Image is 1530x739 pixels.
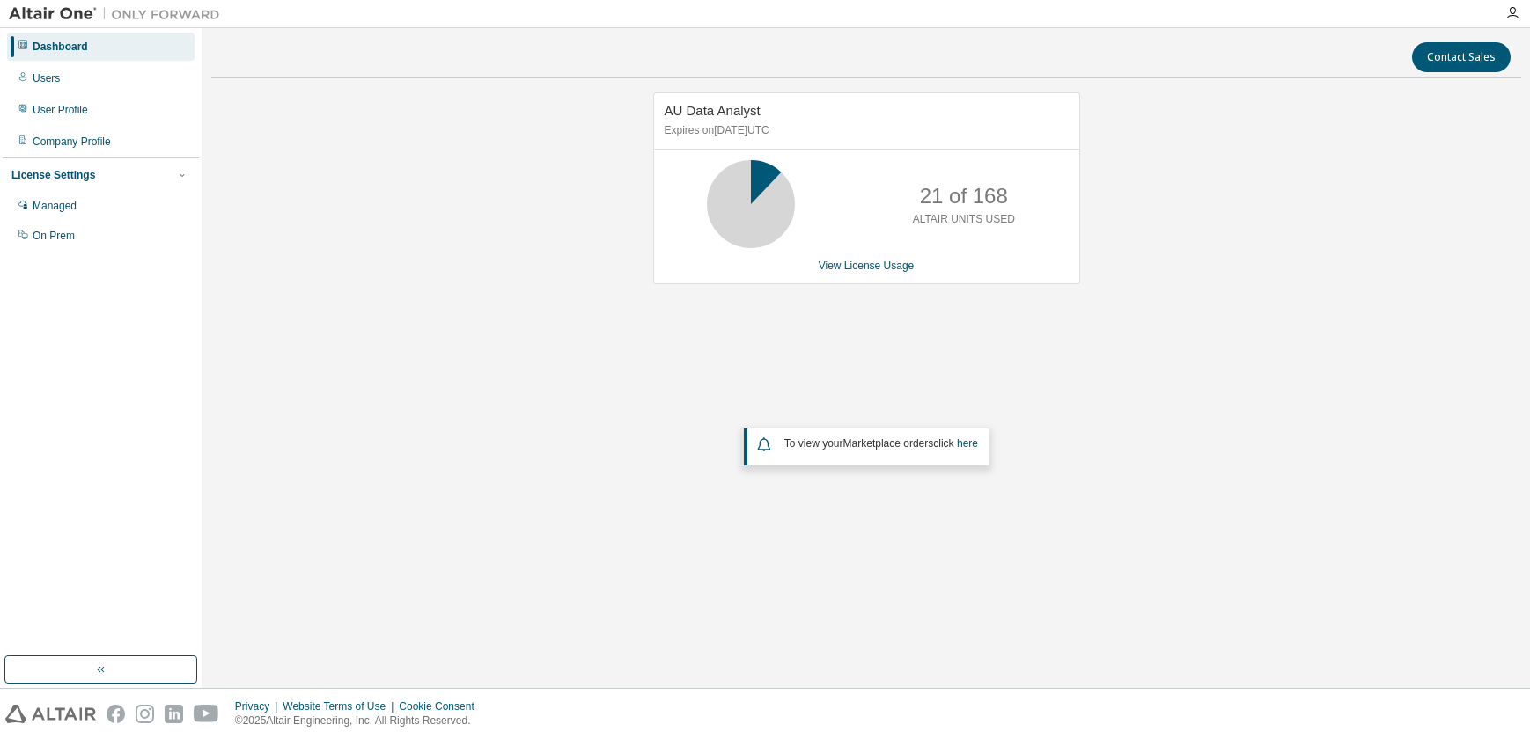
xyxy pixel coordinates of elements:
[1412,42,1511,72] button: Contact Sales
[194,705,219,723] img: youtube.svg
[165,705,183,723] img: linkedin.svg
[399,699,484,713] div: Cookie Consent
[843,437,934,450] em: Marketplace orders
[920,181,1008,211] p: 21 of 168
[913,212,1015,227] p: ALTAIR UNITS USED
[33,103,88,117] div: User Profile
[11,168,95,182] div: License Settings
[665,123,1064,138] p: Expires on [DATE] UTC
[33,135,111,149] div: Company Profile
[665,103,761,118] span: AU Data Analyst
[33,199,77,213] div: Managed
[819,260,915,272] a: View License Usage
[136,705,154,723] img: instagram.svg
[33,229,75,243] div: On Prem
[33,71,60,85] div: Users
[5,705,96,723] img: altair_logo.svg
[235,699,283,713] div: Privacy
[33,40,88,54] div: Dashboard
[957,437,978,450] a: here
[784,437,978,450] span: To view your click
[235,713,485,728] p: © 2025 Altair Engineering, Inc. All Rights Reserved.
[107,705,125,723] img: facebook.svg
[283,699,399,713] div: Website Terms of Use
[9,5,229,23] img: Altair One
